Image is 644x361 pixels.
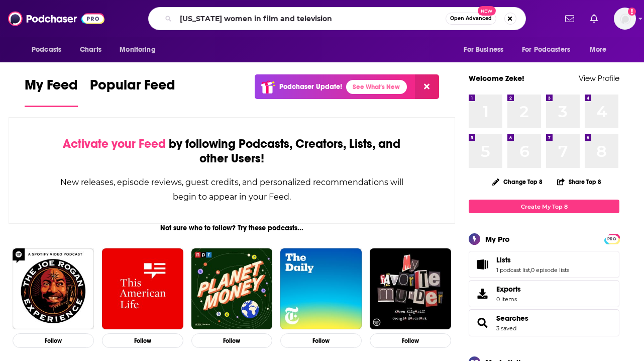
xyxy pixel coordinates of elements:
[469,251,619,278] span: Lists
[9,224,455,232] div: Not sure who to follow? Try these podcasts...
[469,280,619,307] a: Exports
[496,296,521,303] span: 0 items
[80,43,101,57] span: Charts
[496,285,521,294] span: Exports
[450,16,492,21] span: Open Advanced
[586,10,602,27] a: Show notifications dropdown
[8,9,104,28] img: Podchaser - Follow, Share and Rate Podcasts
[628,8,636,16] svg: Add a profile image
[59,137,404,166] div: by following Podcasts, Creators, Lists, and other Users!
[606,235,618,243] span: PRO
[606,235,618,242] a: PRO
[25,40,74,59] button: open menu
[557,172,602,192] button: Share Top 8
[25,76,78,107] a: My Feed
[25,76,78,100] span: My Feed
[120,43,155,57] span: Monitoring
[113,40,168,59] button: open menu
[102,333,183,348] button: Follow
[614,8,636,30] img: User Profile
[464,43,503,57] span: For Business
[478,6,496,16] span: New
[13,248,94,330] img: The Joe Rogan Experience
[472,257,492,272] a: Lists
[522,43,570,57] span: For Podcasters
[590,43,607,57] span: More
[469,73,524,83] a: Welcome Zeke!
[472,287,492,301] span: Exports
[346,80,407,94] a: See What's New
[59,175,404,204] div: New releases, episode reviews, guest credits, and personalized recommendations will begin to appe...
[485,234,510,244] div: My Pro
[370,248,451,330] img: My Favorite Murder with Karen Kilgariff and Georgia Hardstark
[280,333,362,348] button: Follow
[614,8,636,30] button: Show profile menu
[496,255,511,264] span: Lists
[486,175,549,188] button: Change Top 8
[191,333,273,348] button: Follow
[469,200,619,213] a: Create My Top 8
[515,40,585,59] button: open menu
[614,8,636,30] span: Logged in as zeke_lerner
[280,248,362,330] img: The Daily
[32,43,61,57] span: Podcasts
[90,76,175,100] span: Popular Feed
[457,40,516,59] button: open menu
[73,40,108,59] a: Charts
[496,266,530,274] a: 1 podcast list
[530,266,531,274] span: ,
[561,10,578,27] a: Show notifications dropdown
[469,309,619,336] span: Searches
[496,314,528,323] a: Searches
[446,13,496,25] button: Open AdvancedNew
[496,325,516,332] a: 3 saved
[579,73,619,83] a: View Profile
[472,316,492,330] a: Searches
[370,333,451,348] button: Follow
[13,333,94,348] button: Follow
[63,136,166,151] span: Activate your Feed
[176,11,446,27] input: Search podcasts, credits, & more...
[191,248,273,330] img: Planet Money
[90,76,175,107] a: Popular Feed
[531,266,569,274] a: 0 episode lists
[583,40,619,59] button: open menu
[496,255,569,264] a: Lists
[279,82,342,91] p: Podchaser Update!
[102,248,183,330] img: This American Life
[148,7,526,30] div: Search podcasts, credits, & more...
